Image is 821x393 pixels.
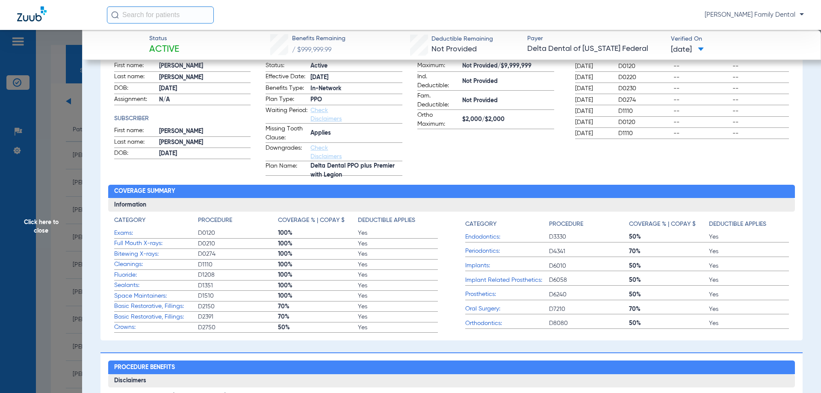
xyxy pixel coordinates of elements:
[310,107,342,122] a: Check Disclaimers
[709,262,789,270] span: Yes
[671,35,807,44] span: Verified On
[732,107,789,115] span: --
[527,34,664,43] span: Payer
[111,11,119,19] img: Search Icon
[549,276,629,284] span: D6058
[417,61,459,71] span: Maximum:
[266,72,307,83] span: Effective Date:
[266,144,307,161] span: Downgrades:
[732,96,789,104] span: --
[358,313,438,321] span: Yes
[114,126,156,136] span: First name:
[709,319,789,328] span: Yes
[198,229,278,237] span: D0120
[266,95,307,105] span: Plan Type:
[114,84,156,94] span: DOB:
[629,319,709,328] span: 50%
[114,72,156,83] span: Last name:
[465,247,549,256] span: Periodontics:
[292,34,346,43] span: Benefits Remaining
[108,198,795,212] h3: Information
[673,107,730,115] span: --
[629,216,709,232] app-breakdown-title: Coverage % | Copay $
[575,62,611,71] span: [DATE]
[358,281,438,290] span: Yes
[114,95,156,105] span: Assignment:
[198,313,278,321] span: D2391
[266,124,307,142] span: Missing Tooth Clause:
[198,260,278,269] span: D1110
[549,216,629,232] app-breakdown-title: Procedure
[17,6,47,21] img: Zuub Logo
[159,149,251,158] span: [DATE]
[709,290,789,299] span: Yes
[108,374,795,388] h3: Disclaimers
[198,323,278,332] span: D2750
[278,250,358,258] span: 100%
[465,220,496,229] h4: Category
[159,127,251,136] span: [PERSON_NAME]
[310,129,402,138] span: Applies
[149,44,179,56] span: Active
[417,111,459,129] span: Ortho Maximum:
[266,84,307,94] span: Benefits Type:
[278,239,358,248] span: 100%
[431,35,493,44] span: Deductible Remaining
[417,72,459,90] span: Ind. Deductible:
[198,250,278,258] span: D0274
[358,216,415,225] h4: Deductible Applies
[292,47,331,53] span: / $999,999.99
[266,106,307,123] span: Waiting Period:
[575,129,611,138] span: [DATE]
[114,281,198,290] span: Sealants:
[358,229,438,237] span: Yes
[431,45,477,53] span: Not Provided
[465,216,549,232] app-breakdown-title: Category
[465,276,549,285] span: Implant Related Prosthetics:
[465,261,549,270] span: Implants:
[732,84,789,93] span: --
[159,95,251,104] span: N/A
[278,216,358,228] app-breakdown-title: Coverage % | Copay $
[629,276,709,284] span: 50%
[732,62,789,71] span: --
[618,129,670,138] span: D1110
[114,61,156,71] span: First name:
[114,271,198,280] span: Fluoride:
[527,44,664,54] span: Delta Dental of [US_STATE] Federal
[629,247,709,256] span: 70%
[278,281,358,290] span: 100%
[278,302,358,311] span: 70%
[114,216,198,228] app-breakdown-title: Category
[358,250,438,258] span: Yes
[618,118,670,127] span: D0120
[358,239,438,248] span: Yes
[278,292,358,300] span: 100%
[310,95,402,104] span: PPO
[575,107,611,115] span: [DATE]
[618,73,670,82] span: D0220
[618,62,670,71] span: D0120
[114,229,198,238] span: Exams:
[709,305,789,313] span: Yes
[462,96,554,105] span: Not Provided
[358,292,438,300] span: Yes
[310,84,402,93] span: In-Network
[198,216,232,225] h4: Procedure
[575,73,611,82] span: [DATE]
[358,260,438,269] span: Yes
[114,138,156,148] span: Last name:
[278,323,358,332] span: 50%
[310,62,402,71] span: Active
[575,118,611,127] span: [DATE]
[673,73,730,82] span: --
[114,323,198,332] span: Crowns:
[114,149,156,159] span: DOB:
[671,44,704,55] span: [DATE]
[549,247,629,256] span: D4341
[278,271,358,279] span: 100%
[358,216,438,228] app-breakdown-title: Deductible Applies
[462,77,554,86] span: Not Provided
[618,107,670,115] span: D1110
[549,262,629,270] span: D6010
